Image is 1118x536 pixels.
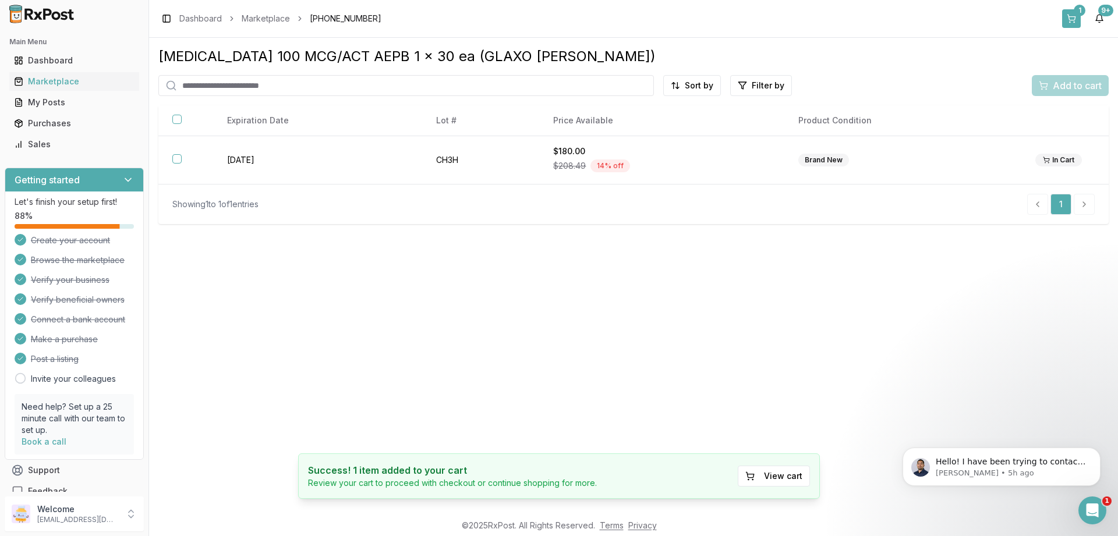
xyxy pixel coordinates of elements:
[14,55,135,66] div: Dashboard
[308,477,597,489] p: Review your cart to proceed with checkout or continue shopping for more.
[14,76,135,87] div: Marketplace
[5,481,144,502] button: Feedback
[31,314,125,325] span: Connect a bank account
[31,373,116,385] a: Invite your colleagues
[22,401,127,436] p: Need help? Set up a 25 minute call with our team to set up.
[1027,194,1095,215] nav: pagination
[5,51,144,70] button: Dashboard
[31,274,109,286] span: Verify your business
[9,92,139,113] a: My Posts
[685,80,713,91] span: Sort by
[5,5,79,23] img: RxPost Logo
[179,13,222,24] a: Dashboard
[5,135,144,154] button: Sales
[1035,154,1082,166] div: In Cart
[1074,5,1085,16] div: 1
[590,159,630,172] div: 14 % off
[158,47,1109,66] div: [MEDICAL_DATA] 100 MCG/ACT AEPB 1 x 30 ea (GLAXO [PERSON_NAME])
[885,423,1118,505] iframe: Intercom notifications message
[37,503,118,515] p: Welcome
[9,134,139,155] a: Sales
[738,466,810,487] button: View cart
[31,294,125,306] span: Verify beneficial owners
[5,72,144,91] button: Marketplace
[9,113,139,134] a: Purchases
[784,105,1021,136] th: Product Condition
[730,75,792,96] button: Filter by
[22,436,66,446] a: Book a call
[37,515,118,524] p: [EMAIL_ADDRESS][DOMAIN_NAME]
[28,485,68,497] span: Feedback
[1102,496,1112,506] span: 1
[9,71,139,92] a: Marketplace
[9,50,139,71] a: Dashboard
[553,160,586,172] span: $208.49
[422,105,539,136] th: Lot #
[14,139,135,150] div: Sales
[310,13,381,24] span: [PHONE_NUMBER]
[1090,9,1109,28] button: 9+
[628,520,657,530] a: Privacy
[752,80,784,91] span: Filter by
[553,145,770,157] div: $180.00
[9,37,139,47] h2: Main Menu
[31,333,98,345] span: Make a purchase
[31,235,110,246] span: Create your account
[1078,496,1106,524] iframe: Intercom live chat
[1062,9,1081,28] button: 1
[14,97,135,108] div: My Posts
[1050,194,1071,215] a: 1
[179,13,381,24] nav: breadcrumb
[31,353,79,365] span: Post a listing
[5,93,144,112] button: My Posts
[422,136,539,184] td: CH3H
[14,118,135,129] div: Purchases
[5,460,144,481] button: Support
[308,463,597,477] h4: Success! 1 item added to your cart
[15,173,80,187] h3: Getting started
[213,136,423,184] td: [DATE]
[172,198,259,210] div: Showing 1 to 1 of 1 entries
[242,13,290,24] a: Marketplace
[5,114,144,133] button: Purchases
[539,105,784,136] th: Price Available
[12,505,30,523] img: User avatar
[1098,5,1113,16] div: 9+
[600,520,624,530] a: Terms
[213,105,423,136] th: Expiration Date
[663,75,721,96] button: Sort by
[15,196,134,208] p: Let's finish your setup first!
[798,154,849,166] div: Brand New
[15,210,33,222] span: 88 %
[31,254,125,266] span: Browse the marketplace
